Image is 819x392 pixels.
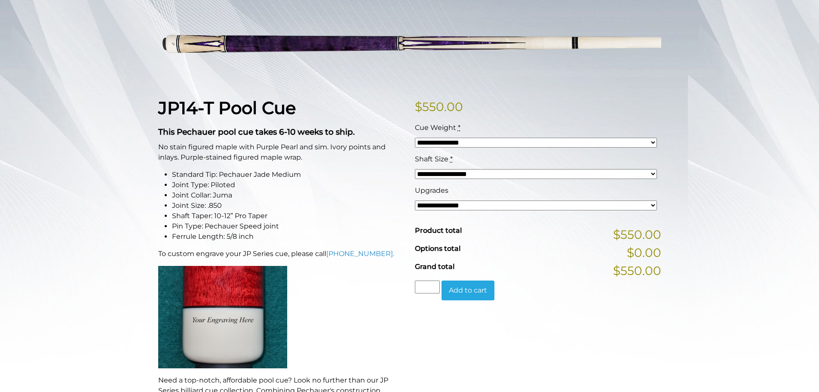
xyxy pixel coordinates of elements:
[442,281,494,300] button: Add to cart
[158,0,661,84] img: jp14-T.png
[326,250,394,258] a: [PHONE_NUMBER].
[158,142,405,163] p: No stain figured maple with Purple Pearl and sim. Ivory points and inlays. Purple-stained figured...
[158,127,355,137] strong: This Pechauer pool cue takes 6-10 weeks to ship.
[415,99,422,114] span: $
[613,262,661,280] span: $550.00
[158,266,287,368] img: An image of a cue butt with the words "YOUR ENGRAVING HERE".
[172,221,405,231] li: Pin Type: Pechauer Speed joint
[415,262,454,271] span: Grand total
[172,211,405,221] li: Shaft Taper: 10-12” Pro Taper
[458,123,460,132] abbr: required
[172,190,405,201] li: Joint Collar: Juma
[415,281,440,293] input: Product quantity
[415,155,448,163] span: Shaft Size
[172,180,405,190] li: Joint Type: Piloted
[415,99,463,114] bdi: 550.00
[450,155,453,163] abbr: required
[172,170,405,180] li: Standard Tip: Pechauer Jade Medium
[158,97,296,118] strong: JP14-T Pool Cue
[415,123,456,132] span: Cue Weight
[627,244,661,262] span: $0.00
[158,249,405,259] p: To custom engrave your JP Series cue, please call
[613,225,661,244] span: $550.00
[172,201,405,211] li: Joint Size: .850
[415,244,460,253] span: Options total
[172,231,405,242] li: Ferrule Length: 5/8 inch
[415,186,448,194] span: Upgrades
[415,226,462,235] span: Product total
